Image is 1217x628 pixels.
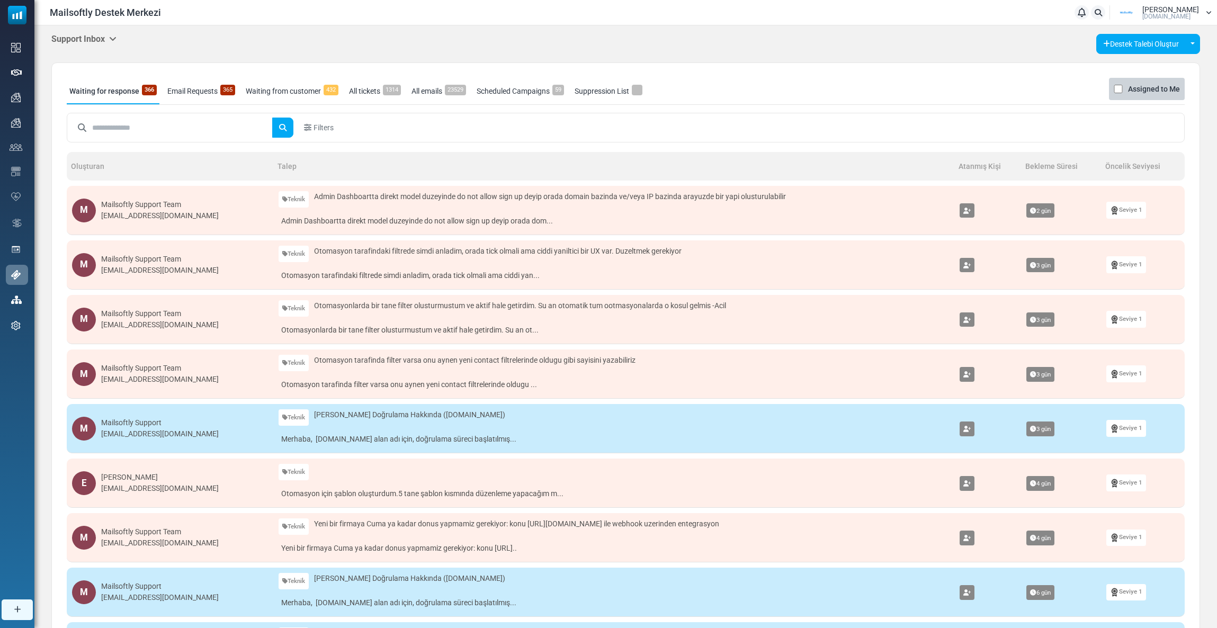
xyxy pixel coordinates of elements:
h5: Support Inbox [51,34,117,44]
th: Bekleme Süresi [1021,152,1101,181]
div: M [72,526,96,550]
a: Suppression List [572,78,645,104]
img: domain-health-icon.svg [11,192,21,201]
th: Talep [273,152,954,181]
a: Teknik [279,409,309,426]
span: Admin Dashboartta direkt model duzeyinde do not allow sign up deyip orada domain bazinda ve/veya ... [314,191,786,202]
span: Otomasyon tarafindaki filtrede simdi anladim, orada tick olmali ama ciddi yaniltici bir UX var. D... [314,246,682,257]
div: M [72,417,96,441]
a: Email Requests365 [165,78,238,104]
span: 4 gün [1026,531,1054,545]
img: dashboard-icon.svg [11,43,21,52]
span: [PERSON_NAME] Doğrulama Hakkında ([DOMAIN_NAME]) [314,409,505,420]
img: support-icon-active.svg [11,270,21,280]
div: [EMAIL_ADDRESS][DOMAIN_NAME] [101,537,219,549]
div: [EMAIL_ADDRESS][DOMAIN_NAME] [101,265,219,276]
a: Teknik [279,355,309,371]
div: Mailsoftly Support [101,581,219,592]
span: Otomasyon tarafinda filter varsa onu aynen yeni contact filtrelerinde oldugu gibi sayisini yazabi... [314,355,636,366]
span: 3 gün [1026,258,1054,273]
span: Filters [314,122,334,133]
div: [EMAIL_ADDRESS][DOMAIN_NAME] [101,592,219,603]
img: campaigns-icon.png [11,118,21,128]
span: 366 [142,85,157,95]
div: [EMAIL_ADDRESS][DOMAIN_NAME] [101,428,219,439]
div: Mailsoftly Support Team [101,199,219,210]
a: Teknik [279,191,309,208]
span: 4 gün [1026,476,1054,491]
a: Seviye 1 [1106,311,1146,327]
a: Seviye 1 [1106,474,1146,491]
span: [DOMAIN_NAME] [1142,13,1191,20]
span: 1314 [383,85,401,95]
a: Otomasyonlarda bir tane filter olusturmustum ve aktif hale getirdim. Su an ot... [279,322,948,338]
a: Merhaba, [DOMAIN_NAME] alan adı için, doğrulama süreci başlatılmış... [279,595,948,611]
span: 23529 [445,85,466,95]
a: Otomasyon için şablon oluşturdum.5 tane şablon kısmında düzenleme yapacağım m... [279,486,948,502]
div: [EMAIL_ADDRESS][DOMAIN_NAME] [101,374,219,385]
th: Atanmış Kişi [954,152,1021,181]
div: M [72,308,96,331]
span: 3 gün [1026,312,1054,327]
a: All tickets1314 [346,78,404,104]
a: Seviye 1 [1106,530,1146,546]
a: Seviye 1 [1106,256,1146,273]
span: [PERSON_NAME] [1142,6,1199,13]
a: Merhaba, [DOMAIN_NAME] alan adı için, doğrulama süreci başlatılmış... [279,431,948,447]
div: Mailsoftly Support Team [101,254,219,265]
div: Mailsoftly Support Team [101,363,219,374]
a: Waiting from customer432 [243,78,341,104]
a: Teknik [279,573,309,589]
a: Waiting for response366 [67,78,159,104]
label: Assigned to Me [1128,83,1180,95]
img: mailsoftly_icon_blue_white.svg [8,6,26,24]
th: Oluşturan [67,152,273,181]
a: Scheduled Campaigns59 [474,78,567,104]
span: 2 gün [1026,203,1054,218]
a: User Logo [PERSON_NAME] [DOMAIN_NAME] [1113,5,1212,21]
span: [PERSON_NAME] Doğrulama Hakkında ([DOMAIN_NAME]) [314,573,505,584]
a: Admin Dashboartta direkt model duzeyinde do not allow sign up deyip orada dom... [279,213,948,229]
div: [EMAIL_ADDRESS][DOMAIN_NAME] [101,483,219,494]
a: All emails23529 [409,78,469,104]
a: Yeni bir firmaya Cuma ya kadar donus yapmamiz gerekiyor: konu [URL].. [279,540,948,557]
span: 365 [220,85,235,95]
div: M [72,199,96,222]
img: User Logo [1113,5,1140,21]
div: M [72,253,96,277]
a: Otomasyon tarafinda filter varsa onu aynen yeni contact filtrelerinde oldugu ... [279,376,948,393]
span: Otomasyonlarda bir tane filter olusturmustum ve aktif hale getirdim. Su an otomatik tum ootmasyon... [314,300,726,311]
img: contacts-icon.svg [10,143,22,151]
span: 3 gün [1026,367,1054,382]
a: Teknik [279,518,309,535]
img: workflow.svg [11,217,23,229]
span: 6 gün [1026,585,1054,600]
a: Seviye 1 [1106,202,1146,218]
span: 432 [324,85,338,95]
a: Seviye 1 [1106,365,1146,382]
a: Seviye 1 [1106,584,1146,600]
div: M [72,580,96,604]
div: Mailsoftly Support Team [101,308,219,319]
div: [EMAIL_ADDRESS][DOMAIN_NAME] [101,319,219,330]
span: Yeni bir firmaya Cuma ya kadar donus yapmamiz gerekiyor: konu [URL][DOMAIN_NAME] ile webhook uzer... [314,518,719,530]
div: [EMAIL_ADDRESS][DOMAIN_NAME] [101,210,219,221]
a: Destek Talebi Oluştur [1096,34,1186,54]
a: Seviye 1 [1106,420,1146,436]
img: email-templates-icon.svg [11,167,21,176]
span: Mailsoftly Destek Merkezi [50,5,161,20]
div: Mailsoftly Support [101,417,219,428]
a: Teknik [279,464,309,480]
img: campaigns-icon.png [11,93,21,102]
a: Teknik [279,300,309,317]
a: Teknik [279,246,309,262]
div: Mailsoftly Support Team [101,526,219,537]
img: landing_pages.svg [11,245,21,254]
img: settings-icon.svg [11,321,21,330]
th: Öncelik Seviyesi [1101,152,1185,181]
span: 59 [552,85,564,95]
div: E [72,471,96,495]
a: Otomasyon tarafindaki filtrede simdi anladim, orada tick olmali ama ciddi yan... [279,267,948,284]
div: [PERSON_NAME] [101,472,219,483]
span: 3 gün [1026,421,1054,436]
